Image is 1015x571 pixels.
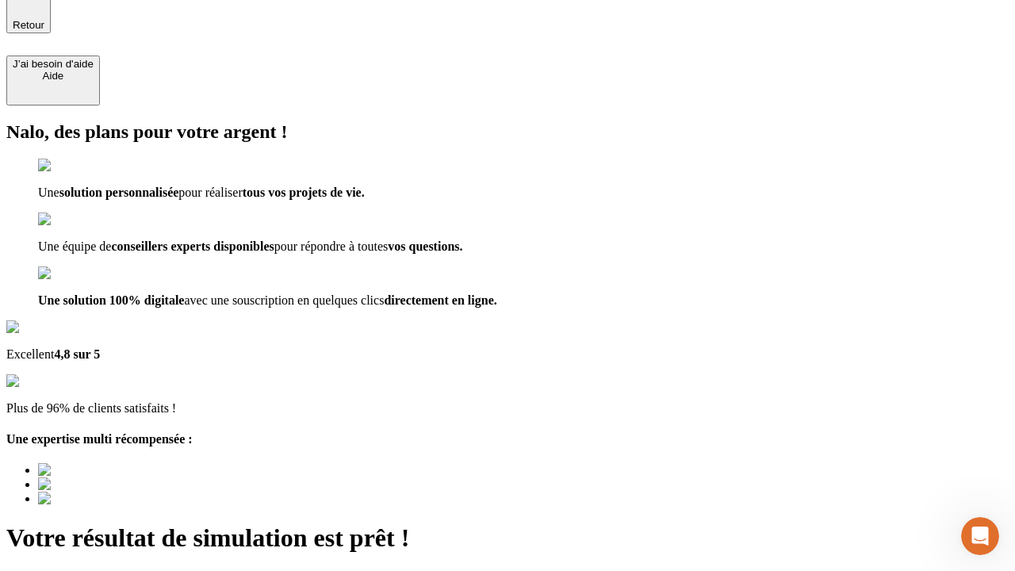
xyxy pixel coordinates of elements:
[38,240,111,253] span: Une équipe de
[6,523,1009,553] h1: Votre résultat de simulation est prêt !
[38,463,185,477] img: Best savings advice award
[388,240,462,253] span: vos questions.
[6,374,85,389] img: reviews stars
[6,347,54,361] span: Excellent
[111,240,274,253] span: conseillers experts disponibles
[13,70,94,82] div: Aide
[38,266,106,281] img: checkmark
[38,186,59,199] span: Une
[59,186,179,199] span: solution personnalisée
[961,517,999,555] iframe: Intercom live chat
[38,293,184,307] span: Une solution 100% digitale
[274,240,389,253] span: pour répondre à toutes
[13,58,94,70] div: J’ai besoin d'aide
[384,293,496,307] span: directement en ligne.
[6,56,100,105] button: J’ai besoin d'aideAide
[13,19,44,31] span: Retour
[6,121,1009,143] h2: Nalo, des plans pour votre argent !
[6,432,1009,446] h4: Une expertise multi récompensée :
[243,186,365,199] span: tous vos projets de vie.
[38,159,106,173] img: checkmark
[178,186,242,199] span: pour réaliser
[38,492,185,506] img: Best savings advice award
[54,347,100,361] span: 4,8 sur 5
[184,293,384,307] span: avec une souscription en quelques clics
[38,213,106,227] img: checkmark
[6,401,1009,416] p: Plus de 96% de clients satisfaits !
[6,320,98,335] img: Google Review
[38,477,185,492] img: Best savings advice award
